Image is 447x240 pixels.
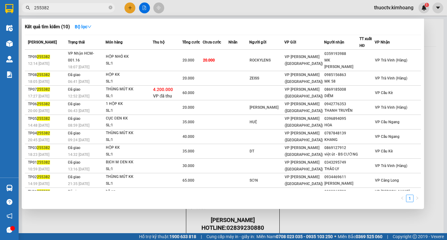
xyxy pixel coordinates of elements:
[106,122,152,129] div: SL: 1
[2,34,79,39] span: 0359193988 -
[37,146,50,150] span: 255382
[324,145,359,151] div: 0869127912
[68,73,81,77] span: Đã giao
[375,178,399,183] span: VP Càng Long
[413,195,421,202] button: right
[106,107,152,114] div: SL: 1
[2,27,91,33] p: NHẬN:
[7,199,12,205] span: question-circle
[21,3,72,9] strong: BIÊN NHẬN GỬI HÀNG
[250,104,284,111] div: [PERSON_NAME]
[28,115,66,122] div: TP05
[28,79,49,84] span: 18:05 [DATE]
[68,189,81,194] span: Đã giao
[28,188,66,195] div: TV01
[375,149,393,153] span: VP Cầu Kè
[324,122,359,129] div: HOA
[6,185,13,191] img: warehouse-icon
[285,102,323,113] span: VP [PERSON_NAME] ([GEOGRAPHIC_DATA])
[109,5,112,11] span: close-circle
[106,159,152,166] div: BỊCH M ĐEN KK
[37,87,50,92] span: 255382
[26,6,30,10] span: search
[70,22,97,32] button: Bộ lọcdown
[375,105,407,110] span: VP Trà Vinh (Hàng)
[415,196,419,200] span: right
[249,40,266,44] span: Người gửi
[25,24,70,30] h3: Kết quả tìm kiếm ( 10 )
[106,60,152,67] div: SL: 1
[28,40,57,44] span: [PERSON_NAME]
[406,195,413,202] a: 1
[2,12,85,24] span: VP [PERSON_NAME] ([GEOGRAPHIC_DATA]) -
[250,57,284,64] div: ROCKYLENS
[28,174,66,180] div: TP02
[68,160,81,165] span: Đã giao
[68,40,85,44] span: Trạng thái
[68,138,89,142] span: 09:24 [DATE]
[284,40,296,44] span: VP Gửi
[324,166,359,172] div: THẢO LY
[68,146,81,150] span: Đã giao
[324,174,359,180] div: 0934469611
[285,146,323,157] span: VP [PERSON_NAME] ([GEOGRAPHIC_DATA])
[250,177,284,184] div: SƠN
[285,87,323,98] span: VP [PERSON_NAME] ([GEOGRAPHIC_DATA])
[203,40,221,44] span: Chưa cước
[106,130,152,137] div: THÙNG MÚT KK
[375,91,393,95] span: VP Cầu Kè
[37,175,50,179] span: 255382
[33,34,79,39] span: MK [PERSON_NAME]
[285,160,323,171] span: VP [PERSON_NAME] ([GEOGRAPHIC_DATA])
[87,25,92,29] span: down
[359,37,372,48] span: TT xuất HĐ
[285,73,323,84] span: VP [PERSON_NAME] ([GEOGRAPHIC_DATA])
[375,76,407,80] span: VP Trà Vinh (Hàng)
[399,195,406,202] li: Previous Page
[406,195,413,202] li: 1
[106,144,152,151] div: HỘP KK
[68,182,89,186] span: 21:35 [DATE]
[324,130,359,137] div: 0787848139
[6,25,13,31] img: warehouse-icon
[28,61,49,66] span: 12:14 [DATE]
[28,86,66,93] div: TP07
[28,152,49,157] span: 18:23 [DATE]
[6,71,13,78] img: solution-icon
[324,72,359,78] div: 0985156863
[285,131,323,142] span: VP [PERSON_NAME] ([GEOGRAPHIC_DATA])
[400,196,404,200] span: left
[28,94,49,98] span: 17:27 [DATE]
[28,167,49,171] span: 10:59 [DATE]
[106,188,152,195] div: hồ sơ
[324,107,359,114] div: THANH TRUYỀN
[28,101,66,107] div: TP06
[68,102,81,106] span: Đã giao
[324,115,359,122] div: 0396894095
[5,4,13,13] img: logo-vxr
[375,120,400,124] span: VP Cầu Ngang
[28,109,49,113] span: 20:00 [DATE]
[106,78,152,85] div: SL: 1
[37,55,50,59] span: 255382
[28,159,66,166] div: TP01
[37,116,50,121] span: 255382
[375,189,413,201] span: VP [PERSON_NAME] ([GEOGRAPHIC_DATA])
[68,79,89,84] span: 06:41 [DATE]
[37,102,50,106] span: 255382
[324,151,359,158] div: việt út - BS CƯỜNG
[2,40,41,46] span: GIAO:
[183,58,194,62] span: 20.000
[228,40,237,44] span: Nhãn
[57,18,85,24] span: ROCKYLENS
[324,78,359,85] div: MK 58
[183,91,194,95] span: 60.000
[106,93,152,100] div: SL: 1
[37,160,50,165] span: 255382
[324,137,359,143] div: KHANG
[183,105,194,110] span: 20.000
[6,40,13,47] img: warehouse-icon
[37,131,50,135] span: 255382
[324,51,359,57] div: 0359193988
[28,54,66,60] div: TP09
